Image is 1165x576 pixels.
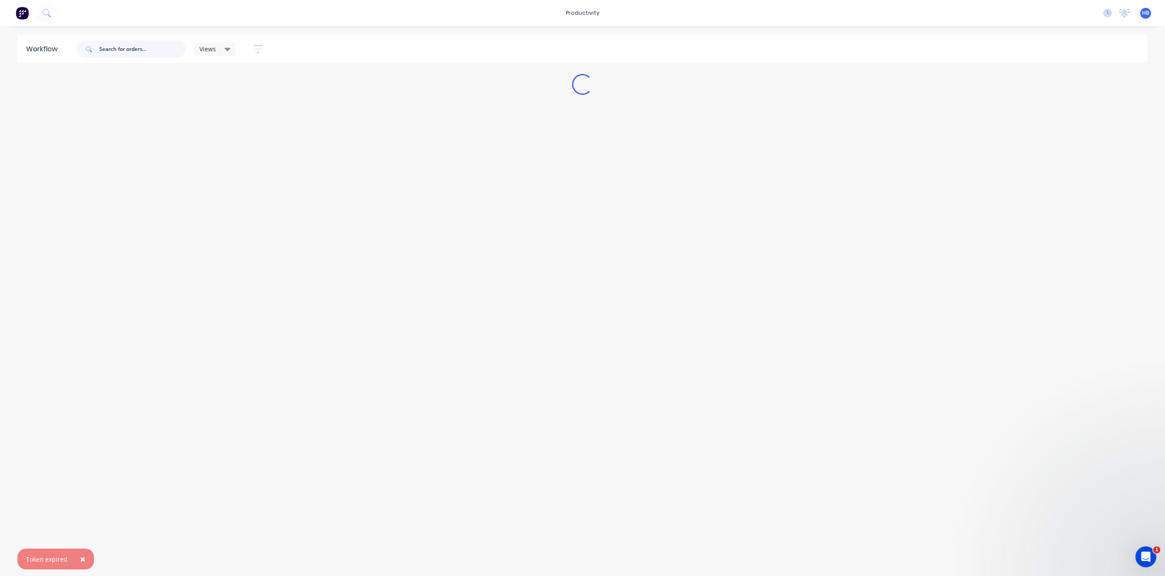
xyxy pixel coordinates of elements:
[99,40,185,58] input: Search for orders...
[16,7,29,20] img: Factory
[26,44,62,54] div: Workflow
[71,549,94,569] button: Close
[1135,546,1156,567] iframe: Intercom live chat
[26,555,67,564] div: Token expired
[199,44,216,54] span: Views
[80,553,85,565] span: ×
[1153,546,1160,553] span: 1
[562,7,604,20] div: productivity
[991,492,1165,553] iframe: Intercom notifications message
[1142,9,1149,17] span: HB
